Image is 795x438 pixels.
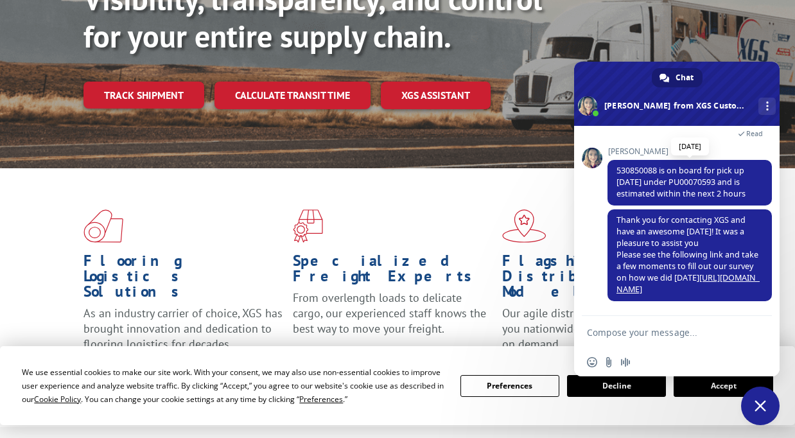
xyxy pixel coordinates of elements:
[83,253,283,306] h1: Flooring Logistics Solutions
[502,209,546,243] img: xgs-icon-flagship-distribution-model-red
[293,209,323,243] img: xgs-icon-focused-on-flooring-red
[676,68,694,87] span: Chat
[616,215,760,295] span: Thank you for contacting XGS and have an awesome [DATE]! It was a pleasure to assist you Please s...
[502,306,697,351] span: Our agile distribution network gives you nationwide inventory management on demand.
[587,327,738,338] textarea: Compose your message...
[620,357,631,367] span: Audio message
[83,82,204,109] a: Track shipment
[460,375,559,397] button: Preferences
[616,272,760,295] a: [URL][DOMAIN_NAME]
[299,394,343,405] span: Preferences
[616,165,746,199] span: 530850088 is on board for pick up [DATE] under PU00070593 and is estimated within the next 2 hours
[293,253,493,290] h1: Specialized Freight Experts
[674,375,773,397] button: Accept
[607,147,772,156] span: [PERSON_NAME]
[83,306,283,351] span: As an industry carrier of choice, XGS has brought innovation and dedication to flooring logistics...
[502,253,702,306] h1: Flagship Distribution Model
[758,98,776,115] div: More channels
[214,82,371,109] a: Calculate transit time
[34,394,81,405] span: Cookie Policy
[567,375,666,397] button: Decline
[293,290,493,347] p: From overlength loads to delicate cargo, our experienced staff knows the best way to move your fr...
[652,68,703,87] div: Chat
[83,209,123,243] img: xgs-icon-total-supply-chain-intelligence-red
[587,357,597,367] span: Insert an emoji
[741,387,780,425] div: Close chat
[381,82,491,109] a: XGS ASSISTANT
[746,129,763,138] span: Read
[604,357,614,367] span: Send a file
[22,365,444,406] div: We use essential cookies to make our site work. With your consent, we may also use non-essential ...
